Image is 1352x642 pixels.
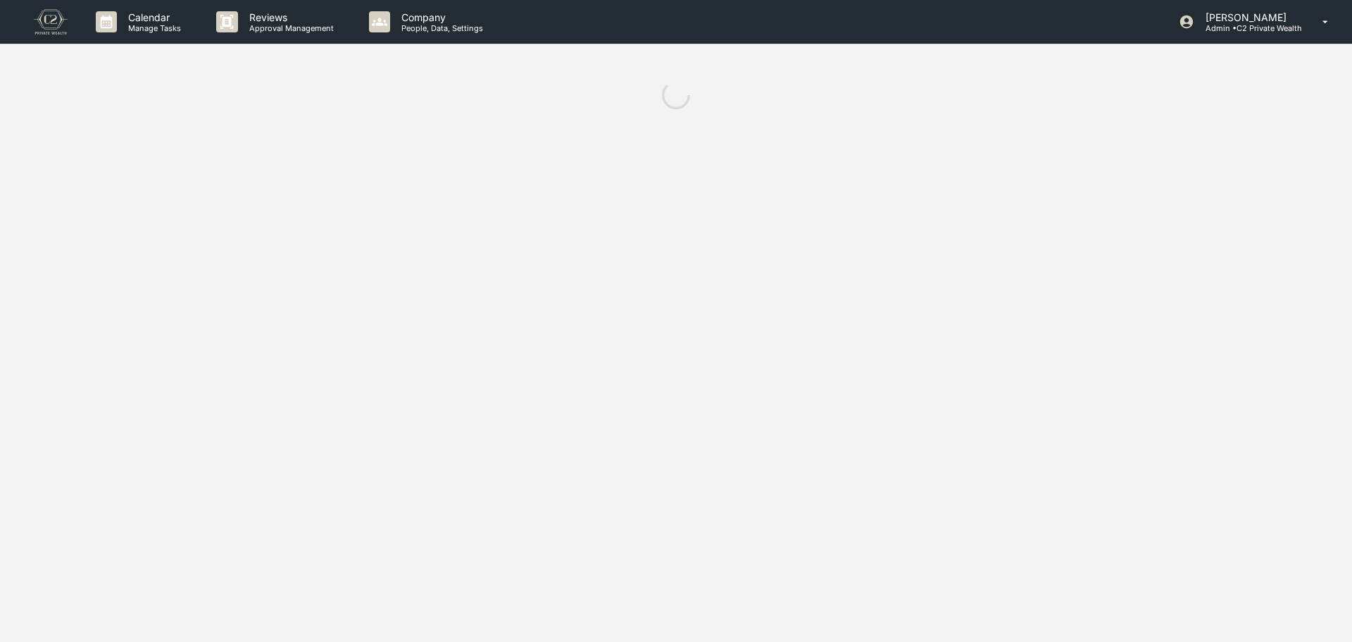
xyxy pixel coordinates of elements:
img: logo [34,9,68,35]
p: Calendar [117,11,188,23]
p: Company [390,11,490,23]
p: People, Data, Settings [390,23,490,33]
p: Reviews [238,11,341,23]
p: Approval Management [238,23,341,33]
p: Admin • C2 Private Wealth [1194,23,1302,33]
p: [PERSON_NAME] [1194,11,1302,23]
p: Manage Tasks [117,23,188,33]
